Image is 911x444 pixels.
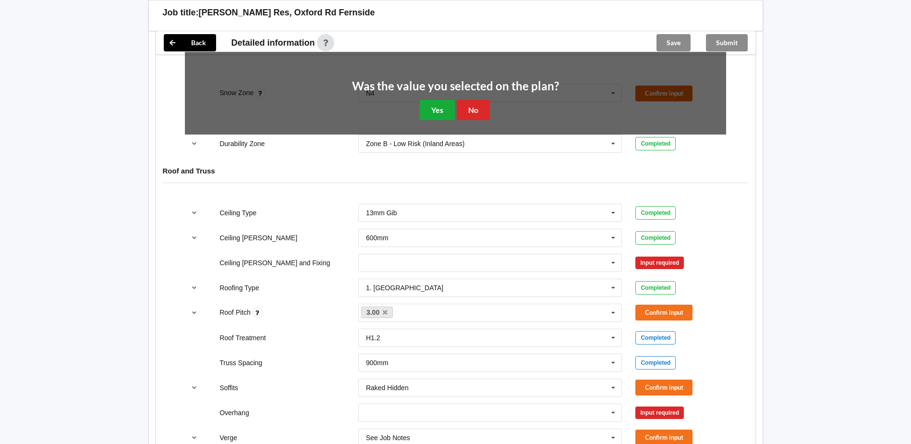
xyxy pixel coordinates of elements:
[457,100,490,120] button: No
[185,204,204,222] button: reference-toggle
[366,284,443,291] div: 1. [GEOGRAPHIC_DATA]
[635,206,676,220] div: Completed
[366,234,389,241] div: 600mm
[219,234,297,242] label: Ceiling [PERSON_NAME]
[420,100,455,120] button: Yes
[635,407,684,419] div: Input required
[219,259,330,267] label: Ceiling [PERSON_NAME] and Fixing
[366,210,397,216] div: 13mm Gib
[185,135,204,152] button: reference-toggle
[366,140,464,147] div: Zone B - Low Risk (Inland Areas)
[635,281,676,295] div: Completed
[219,409,249,417] label: Overhang
[185,279,204,296] button: reference-toggle
[361,307,393,318] a: 3.00
[635,356,676,370] div: Completed
[366,334,380,341] div: H1.2
[635,305,692,321] button: Confirm input
[185,379,204,396] button: reference-toggle
[635,257,684,269] div: Input required
[219,284,259,292] label: Roofing Type
[635,331,676,345] div: Completed
[219,434,237,442] label: Verge
[219,308,252,316] label: Roof Pitch
[219,334,266,342] label: Roof Treatment
[219,359,262,367] label: Truss Spacing
[219,209,256,217] label: Ceiling Type
[163,7,199,18] h3: Job title:
[164,34,216,51] button: Back
[163,166,749,175] h4: Roof and Truss
[366,434,410,441] div: See Job Notes
[366,384,409,391] div: Raked Hidden
[231,38,315,47] span: Detailed information
[199,7,375,18] h3: [PERSON_NAME] Res, Oxford Rd Fernside
[219,140,265,148] label: Durability Zone
[366,359,389,366] div: 900mm
[635,380,692,395] button: Confirm input
[219,384,238,392] label: Soffits
[635,137,676,150] div: Completed
[635,231,676,245] div: Completed
[352,79,559,94] h2: Was the value you selected on the plan?
[185,304,204,321] button: reference-toggle
[185,229,204,247] button: reference-toggle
